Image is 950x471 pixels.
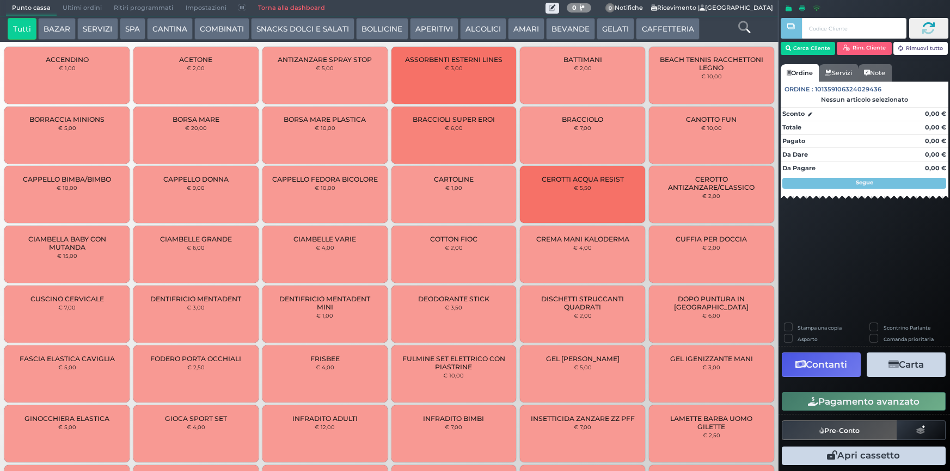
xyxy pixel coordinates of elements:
[173,115,219,123] span: BORSA MARE
[703,432,720,438] small: € 2,50
[430,235,477,243] span: COTTON FIOC
[702,312,720,319] small: € 6,00
[58,125,76,131] small: € 5,00
[925,151,946,158] strong: 0,00 €
[701,125,722,131] small: € 10,00
[8,18,36,40] button: Tutti
[316,244,334,251] small: € 4,00
[925,110,946,117] strong: 0,00 €
[925,137,946,145] strong: 0,00 €
[163,175,229,183] span: CAPPELLO DONNA
[30,295,104,303] span: CUSCINO CERVICALE
[147,18,193,40] button: CANTINA
[292,414,358,423] span: INFRADITO ADULTI
[782,164,816,172] strong: Da Pagare
[782,392,946,411] button: Pagamento avanzato
[858,64,891,82] a: Note
[194,18,249,40] button: COMBINATI
[315,184,335,191] small: € 10,00
[605,3,615,13] span: 0
[670,355,753,363] span: GEL IGENIZZANTE MANI
[445,424,462,430] small: € 7,00
[574,65,592,71] small: € 2,00
[58,364,76,370] small: € 5,00
[893,42,948,55] button: Rimuovi tutto
[187,424,205,430] small: € 4,00
[57,1,108,16] span: Ultimi ordini
[165,414,227,423] span: GIOCA SPORT SET
[160,235,232,243] span: CIAMBELLE GRANDE
[686,115,737,123] span: CANOTTO FUN
[546,355,620,363] span: GEL [PERSON_NAME]
[59,65,76,71] small: € 1,00
[782,420,897,440] button: Pre-Conto
[636,18,699,40] button: CAFFETTERIA
[702,244,720,251] small: € 2,00
[802,18,906,39] input: Codice Cliente
[867,352,946,377] button: Carta
[445,184,462,191] small: € 1,00
[782,137,805,145] strong: Pagato
[405,55,502,64] span: ASSORBENTI ESTERNI LINES
[6,1,57,16] span: Punto cassa
[597,18,634,40] button: GELATI
[562,115,603,123] span: BRACCIOLO
[782,109,805,119] strong: Sconto
[676,235,747,243] span: CUFFIA PER DOCCIA
[316,312,333,319] small: € 1,00
[58,304,76,311] small: € 7,00
[702,364,720,370] small: € 3,00
[272,295,378,311] span: DENTIFRICIO MENTADENT MINI
[187,65,205,71] small: € 2,00
[781,96,948,103] div: Nessun articolo selezionato
[782,447,946,465] button: Apri cassetto
[187,364,205,370] small: € 2,50
[29,115,105,123] span: BORRACCIA MINIONS
[410,18,458,40] button: APERITIVI
[57,184,77,191] small: € 10,00
[315,125,335,131] small: € 10,00
[563,55,602,64] span: BATTIMANI
[293,235,356,243] span: CIAMBELLE VARIE
[574,312,592,319] small: € 2,00
[23,175,111,183] span: CAPPELLO BIMBA/BIMBO
[187,244,205,251] small: € 6,00
[251,18,354,40] button: SNACKS DOLCI E SALATI
[546,18,595,40] button: BEVANDE
[413,115,495,123] span: BRACCIOLI SUPER EROI
[572,4,577,11] b: 0
[925,123,946,131] strong: 0,00 €
[14,235,120,251] span: CIAMBELLA BABY CON MUTANDA
[837,42,892,55] button: Rim. Cliente
[185,125,207,131] small: € 20,00
[658,295,765,311] span: DOPO PUNTURA IN [GEOGRAPHIC_DATA]
[24,414,109,423] span: GINOCCHIERA ELASTICA
[434,175,474,183] span: CARTOLINE
[781,64,819,82] a: Ordine
[529,295,636,311] span: DISCHETTI STRUCCANTI QUADRATI
[784,85,813,94] span: Ordine :
[574,184,591,191] small: € 5,50
[58,424,76,430] small: € 5,00
[445,125,463,131] small: € 6,00
[418,295,489,303] span: DEODORANTE STICK
[925,164,946,172] strong: 0,00 €
[187,304,205,311] small: € 3,00
[782,151,808,158] strong: Da Dare
[445,65,463,71] small: € 3,00
[460,18,506,40] button: ALCOLICI
[187,184,205,191] small: € 9,00
[815,85,881,94] span: 101359106324029436
[574,424,591,430] small: € 7,00
[658,55,765,72] span: BEACH TENNIS RACCHETTONI LEGNO
[574,364,592,370] small: € 5,00
[702,193,720,199] small: € 2,00
[252,1,330,16] a: Torna alla dashboard
[542,175,624,183] span: CEROTTI ACQUA RESIST
[20,355,115,363] span: FASCIA ELASTICA CAVIGLIA
[150,295,241,303] span: DENTIFRICIO MENTADENT
[284,115,366,123] span: BORSA MARE PLASTICA
[856,179,873,186] strong: Segue
[46,55,89,64] span: ACCENDINO
[508,18,544,40] button: AMARI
